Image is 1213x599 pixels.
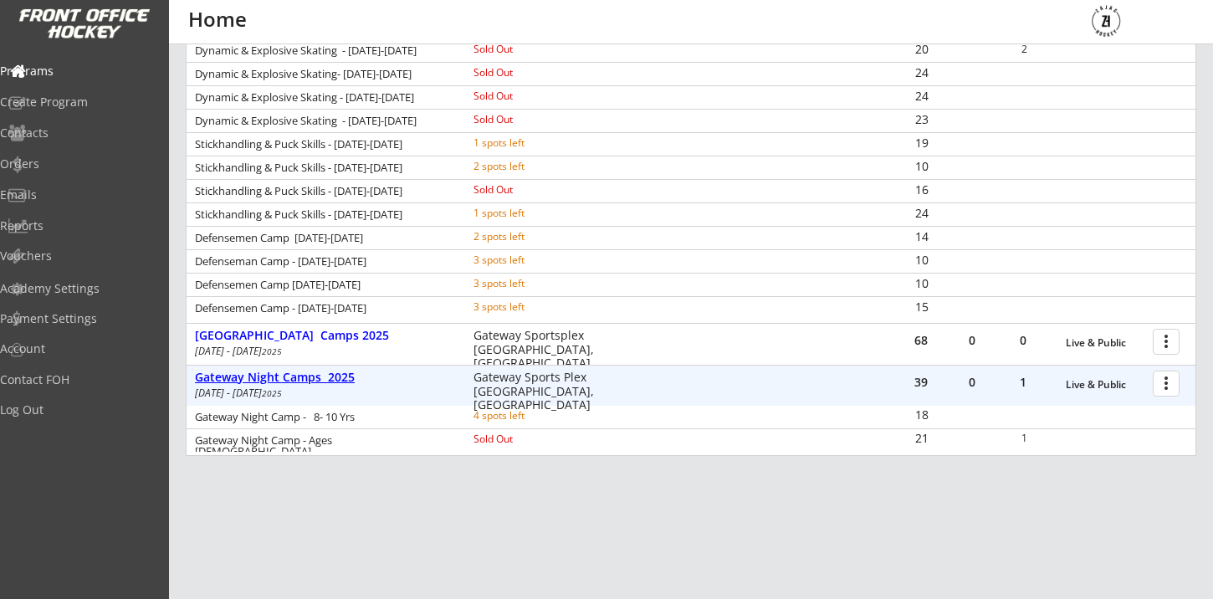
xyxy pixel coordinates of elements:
div: Sold Out [473,44,581,54]
div: Sold Out [473,434,581,444]
div: Dynamic & Explosive Skating - [DATE]-[DATE] [195,45,451,56]
div: Dynamic & Explosive Skating - [DATE]-[DATE] [195,115,451,126]
div: Gateway Sportsplex [GEOGRAPHIC_DATA], [GEOGRAPHIC_DATA] [473,329,605,371]
div: Sold Out [473,68,581,78]
div: 18 [897,409,946,421]
div: Dynamic & Explosive Skating- [DATE]-[DATE] [195,69,451,79]
div: Live & Public [1066,379,1144,391]
div: Gateway Night Camps 2025 [195,371,456,385]
div: 2 spots left [473,161,581,172]
div: Gateway Night Camp - Ages [DEMOGRAPHIC_DATA] [195,435,451,457]
button: more_vert [1153,371,1180,397]
div: 0 [947,335,997,346]
div: Sold Out [473,91,581,101]
div: 3 spots left [473,302,581,312]
div: 23 [897,114,946,125]
div: 4 spots left [473,411,581,421]
div: 14 [897,231,946,243]
div: 10 [897,161,946,172]
div: Stickhandling & Puck Skills - [DATE]-[DATE] [195,139,451,150]
div: [DATE] - [DATE] [195,346,451,356]
div: 39 [896,376,946,388]
div: 21 [897,433,946,444]
div: [GEOGRAPHIC_DATA] Camps 2025 [195,329,456,343]
div: 68 [896,335,946,346]
div: 3 spots left [473,279,581,289]
div: Stickhandling & Puck Skills - [DATE]-[DATE] [195,162,451,173]
div: [DATE] - [DATE] [195,388,451,398]
div: 24 [897,67,946,79]
div: 2 spots left [473,232,581,242]
div: Defensemen Camp [DATE]-[DATE] [195,279,451,290]
div: Gateway Sports Plex [GEOGRAPHIC_DATA], [GEOGRAPHIC_DATA] [473,371,605,412]
div: 24 [897,207,946,219]
div: 10 [897,278,946,289]
div: 1 [998,376,1048,388]
div: Sold Out [473,185,581,195]
div: Defensemen Camp [DATE]-[DATE] [195,233,451,243]
div: Stickhandling & Puck Skills - [DATE]-[DATE] [195,209,451,220]
div: 16 [897,184,946,196]
div: 24 [897,90,946,102]
div: 10 [897,254,946,266]
div: 0 [947,376,997,388]
div: 1 [1000,433,1049,443]
div: 20 [897,44,946,55]
div: Stickhandling & Puck Skills - [DATE]-[DATE] [195,186,451,197]
div: Defensemen Camp - [DATE]-[DATE] [195,303,451,314]
div: 2 [1000,44,1049,54]
em: 2025 [262,387,282,399]
div: 1 spots left [473,208,581,218]
div: Gateway Night Camp - 8- 10 Yrs [195,412,451,422]
div: Sold Out [473,115,581,125]
em: 2025 [262,346,282,357]
div: Dynamic & Explosive Skating - [DATE]-[DATE] [195,92,451,103]
div: 3 spots left [473,255,581,265]
div: 15 [897,301,946,313]
div: Defenseman Camp - [DATE]-[DATE] [195,256,451,267]
div: 0 [998,335,1048,346]
div: 19 [897,137,946,149]
div: 1 spots left [473,138,581,148]
div: Live & Public [1066,337,1144,349]
button: more_vert [1153,329,1180,355]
